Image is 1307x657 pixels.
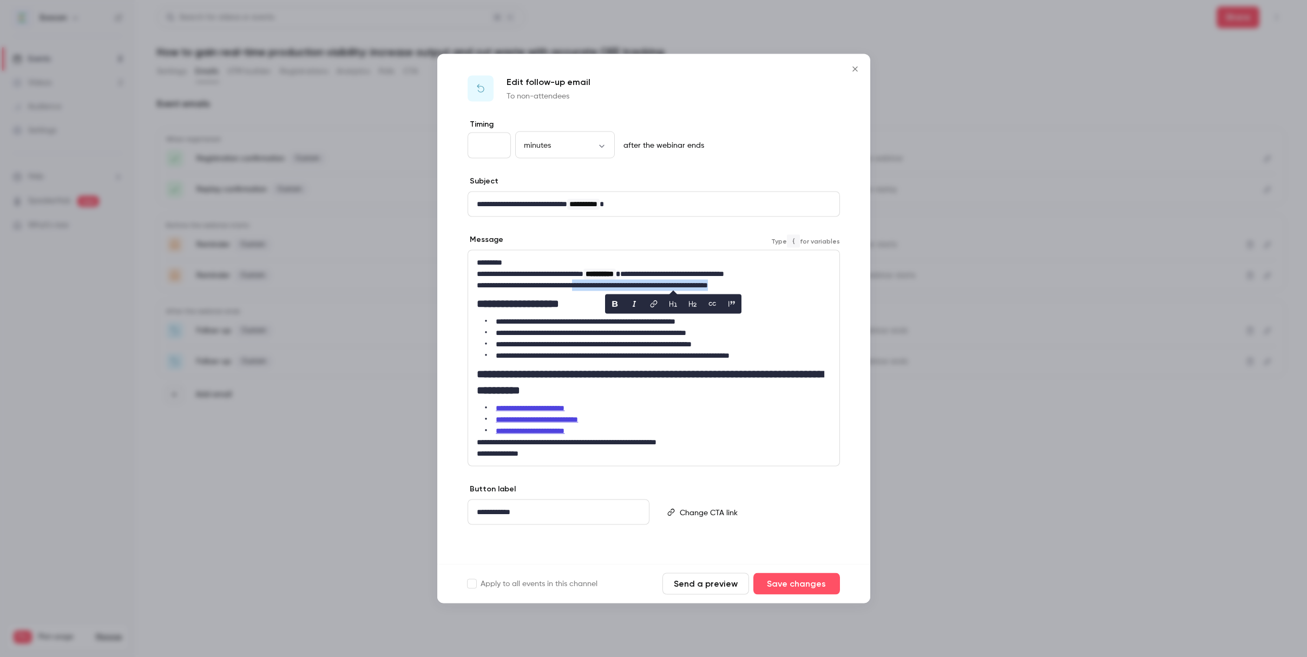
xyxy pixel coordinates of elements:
p: Edit follow-up email [507,76,590,89]
div: minutes [515,140,615,150]
button: blockquote [723,295,740,313]
p: after the webinar ends [619,140,704,151]
button: bold [606,295,623,313]
div: editor [468,192,839,216]
label: Button label [468,484,516,495]
label: Subject [468,176,498,187]
div: editor [468,251,839,466]
span: Type for variables [771,234,840,247]
button: Close [844,58,866,80]
code: { [787,234,800,247]
div: editor [468,500,649,524]
button: italic [626,295,643,313]
button: link [645,295,662,313]
button: Save changes [753,573,840,595]
label: Timing [468,119,840,130]
button: Send a preview [662,573,749,595]
label: Message [468,234,503,245]
p: To non-attendees [507,91,590,102]
div: editor [675,500,839,525]
label: Apply to all events in this channel [468,579,597,589]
